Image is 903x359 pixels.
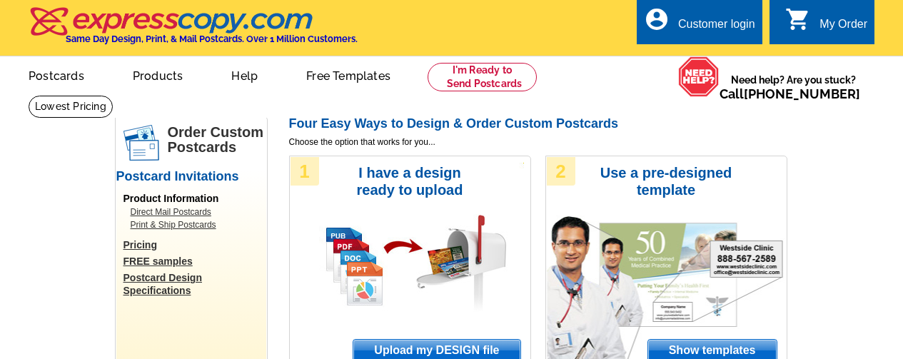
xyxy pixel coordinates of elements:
[720,73,867,101] span: Need help? Are you stuck?
[208,58,281,91] a: Help
[593,164,740,198] h3: Use a pre-designed template
[123,125,159,161] img: postcards.png
[644,16,755,34] a: account_circle Customer login
[6,58,107,91] a: Postcards
[337,164,483,198] h3: I have a design ready to upload
[785,6,811,32] i: shopping_cart
[66,34,358,44] h4: Same Day Design, Print, & Mail Postcards. Over 1 Million Customers.
[644,6,670,32] i: account_circle
[744,86,860,101] a: [PHONE_NUMBER]
[116,169,266,185] h2: Postcard Invitations
[720,86,860,101] span: Call
[678,56,720,97] img: help
[123,238,266,251] a: Pricing
[785,16,867,34] a: shopping_cart My Order
[678,18,755,38] div: Customer login
[123,271,266,297] a: Postcard Design Specifications
[819,18,867,38] div: My Order
[289,136,787,148] span: Choose the option that works for you...
[547,157,575,186] div: 2
[289,116,787,132] h2: Four Easy Ways to Design & Order Custom Postcards
[131,218,259,231] a: Print & Ship Postcards
[123,255,266,268] a: FREE samples
[168,125,266,155] h1: Order Custom Postcards
[283,58,413,91] a: Free Templates
[131,206,259,218] a: Direct Mail Postcards
[291,157,319,186] div: 1
[29,17,358,44] a: Same Day Design, Print, & Mail Postcards. Over 1 Million Customers.
[123,193,219,204] span: Product Information
[110,58,206,91] a: Products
